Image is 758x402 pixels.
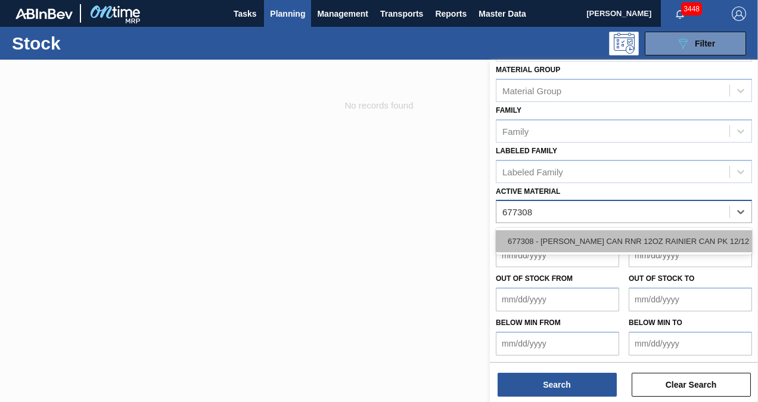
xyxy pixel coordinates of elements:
input: mm/dd/yyyy [496,332,619,355]
h1: Stock [12,36,176,50]
span: Planning [270,7,305,21]
div: Family [502,126,529,136]
input: mm/dd/yyyy [629,332,752,355]
div: Programming: no user selected [609,32,639,55]
div: Material Group [502,85,561,95]
span: Tasks [232,7,258,21]
label: Active Material [496,187,560,196]
label: Out of Stock from [496,274,573,283]
label: Below Min to [629,318,682,327]
label: Material Group [496,66,560,74]
input: mm/dd/yyyy [496,243,619,267]
button: Notifications [661,5,699,22]
input: mm/dd/yyyy [629,243,752,267]
span: Reports [435,7,467,21]
span: Master Data [479,7,526,21]
img: TNhmsLtSVTkK8tSr43FrP2fwEKptu5GPRR3wAAAABJRU5ErkJggg== [15,8,73,19]
div: Labeled Family [502,166,563,177]
span: Filter [695,39,715,48]
span: 3448 [681,2,702,16]
label: Below Min from [496,318,561,327]
input: mm/dd/yyyy [496,287,619,311]
label: Out of Stock to [629,274,694,283]
div: 677308 - [PERSON_NAME] CAN RNR 12OZ RAINIER CAN PK 12/12 L [496,230,752,252]
span: Transports [380,7,423,21]
span: Management [317,7,368,21]
button: Filter [645,32,746,55]
input: mm/dd/yyyy [629,287,752,311]
label: Labeled Family [496,147,557,155]
label: Family [496,106,521,115]
img: Logout [732,7,746,21]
